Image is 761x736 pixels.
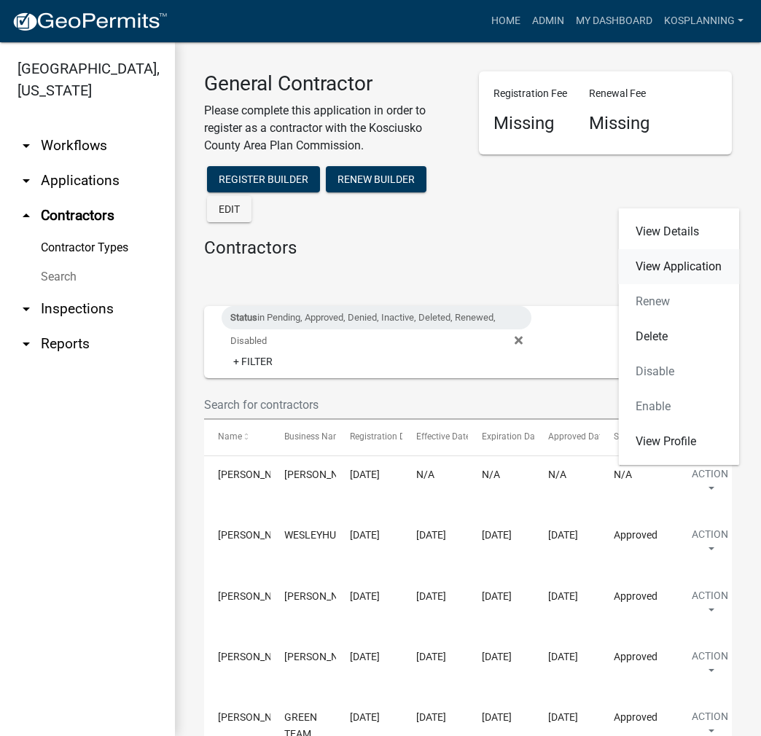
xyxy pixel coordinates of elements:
[350,651,380,662] span: 08/22/2025
[482,529,512,541] span: 08/22/2026
[416,469,434,480] span: N/A
[284,651,362,662] span: NICHOLAS KERN
[350,590,380,602] span: 08/22/2025
[482,469,500,480] span: N/A
[218,651,296,662] span: NICHOLAS KERN
[350,431,418,442] span: Registration Date
[493,86,567,101] p: Registration Fee
[482,711,512,723] span: 08/22/2026
[618,424,739,459] a: View Profile
[548,590,578,602] span: 08/22/2025
[17,207,35,224] i: arrow_drop_up
[482,651,512,662] span: 08/22/2026
[270,420,337,455] datatable-header-cell: Business Name
[218,529,296,541] span: WESLEY HUBBS
[618,249,739,284] a: View Application
[589,113,649,134] h4: Missing
[326,166,426,192] button: Renew Builder
[222,306,531,329] div: in Pending, Approved, Denied, Inactive, Deleted, Renewed, Disabled
[284,431,346,442] span: Business Name
[614,590,657,602] span: Approved
[17,300,35,318] i: arrow_drop_down
[485,7,526,35] a: Home
[204,238,732,259] h4: Contractors
[284,529,355,541] span: WESLEYHUBBS
[614,651,657,662] span: Approved
[548,651,578,662] span: 08/22/2025
[17,335,35,353] i: arrow_drop_down
[350,529,380,541] span: 08/22/2025
[218,469,296,480] span: STAN GYMREK
[614,529,657,541] span: Approved
[207,166,320,192] button: Register Builder
[230,312,257,323] span: Status
[680,527,740,563] button: Action
[222,348,284,375] a: + Filter
[17,172,35,189] i: arrow_drop_down
[548,469,566,480] span: N/A
[600,420,666,455] datatable-header-cell: Status
[416,590,446,602] span: 08/22/2025
[218,711,296,723] span: Eric Carnes
[618,208,739,465] div: Action
[680,466,740,503] button: Action
[204,420,270,455] datatable-header-cell: Name
[680,588,740,625] button: Action
[204,390,640,420] input: Search for contractors
[204,71,457,96] h3: General Contractor
[468,420,534,455] datatable-header-cell: Expiration Date
[526,7,570,35] a: Admin
[402,420,469,455] datatable-header-cell: Effective Date
[416,651,446,662] span: 08/22/2025
[350,711,380,723] span: 08/22/2025
[534,420,601,455] datatable-header-cell: Approved Date
[614,711,657,723] span: Approved
[482,590,512,602] span: 08/22/2026
[416,431,470,442] span: Effective Date
[589,86,649,101] p: Renewal Fee
[218,431,242,442] span: Name
[493,113,567,134] h4: Missing
[218,590,296,602] span: Stephen Metzger
[204,102,457,154] p: Please complete this application in order to register as a contractor with the Kosciusko County A...
[618,319,739,354] a: Delete
[207,196,251,222] button: Edit
[548,529,578,541] span: 08/22/2025
[548,431,606,442] span: Approved Date
[570,7,658,35] a: My Dashboard
[416,711,446,723] span: 08/22/2025
[336,420,402,455] datatable-header-cell: Registration Date
[618,214,739,249] a: View Details
[548,711,578,723] span: 08/22/2025
[284,590,362,602] span: Stephen Metzger
[350,469,380,480] span: 08/22/2025
[614,431,639,442] span: Status
[416,529,446,541] span: 08/22/2025
[284,469,362,480] span: STAN GYMREK
[17,137,35,154] i: arrow_drop_down
[680,649,740,685] button: Action
[614,469,632,480] span: N/A
[658,7,749,35] a: kosplanning
[482,431,542,442] span: Expiration Date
